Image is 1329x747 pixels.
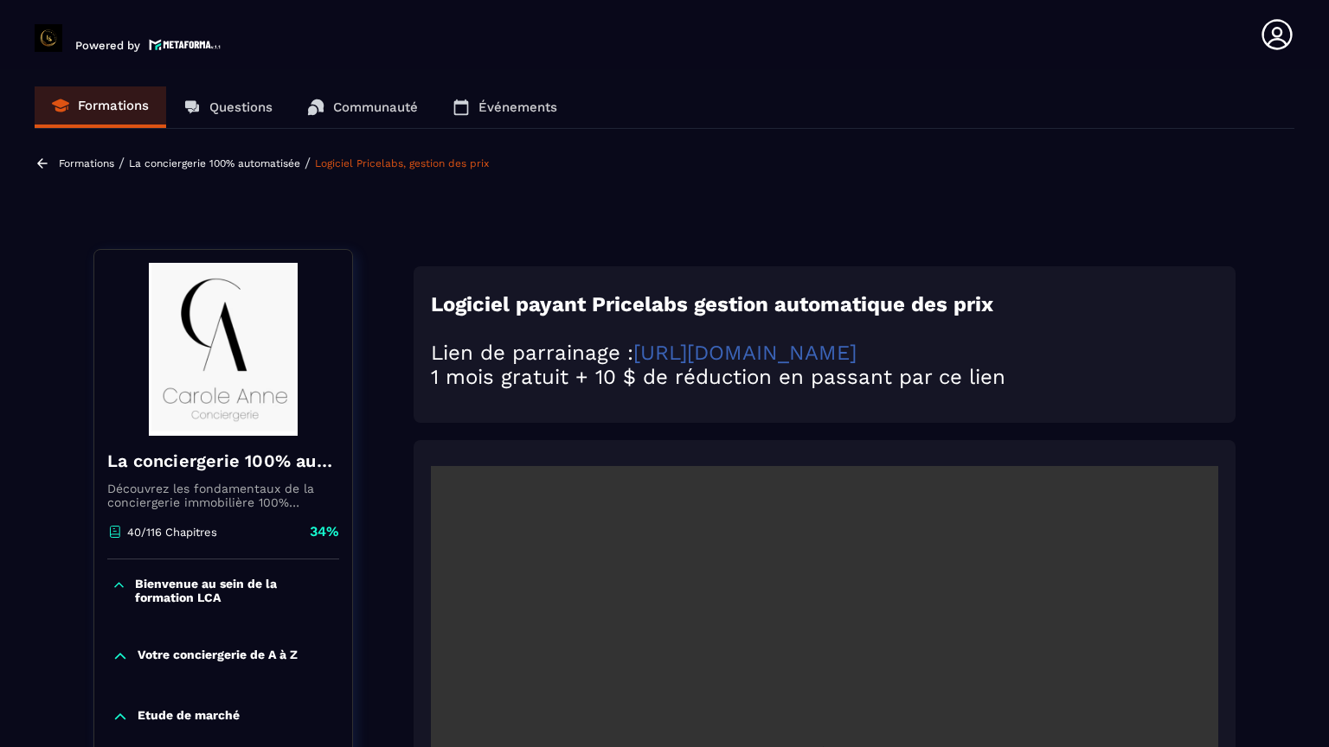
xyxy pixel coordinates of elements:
a: Logiciel Pricelabs, gestion des prix [315,157,489,169]
h2: Lien de parrainage : [431,341,1218,365]
a: La conciergerie 100% automatisée [129,157,300,169]
p: Événements [478,99,557,115]
span: / [119,155,125,171]
a: [URL][DOMAIN_NAME] [633,341,857,365]
img: logo [149,37,221,52]
a: Communauté [290,86,435,128]
p: Votre conciergerie de A à Z [138,648,298,665]
strong: Logiciel payant Pricelabs gestion automatique des prix [431,292,993,316]
p: Etude de marché [138,708,240,725]
h2: 1 mois gratuit + 10 $ de réduction en passant par ce lien [431,365,1218,389]
p: Questions [209,99,273,115]
p: 34% [310,522,339,541]
p: 40/116 Chapitres [127,526,217,539]
p: Powered by [75,39,140,52]
img: logo-branding [35,24,62,52]
a: Formations [35,86,166,128]
p: Bienvenue au sein de la formation LCA [135,577,335,604]
img: banner [107,263,339,436]
p: Formations [78,98,149,113]
a: Formations [59,157,114,169]
p: Communauté [333,99,418,115]
a: Questions [166,86,290,128]
h4: La conciergerie 100% automatisée [107,449,339,473]
p: Découvrez les fondamentaux de la conciergerie immobilière 100% automatisée. Cette formation est c... [107,482,339,509]
span: / [305,155,311,171]
a: Événements [435,86,575,128]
